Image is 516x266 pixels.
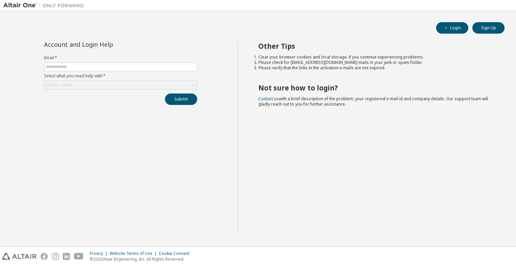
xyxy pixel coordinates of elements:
div: Click to select [44,81,197,89]
img: altair_logo.svg [2,253,37,260]
div: Website Terms of Use [110,251,159,256]
div: Account and Login Help [44,42,167,47]
button: Submit [165,93,197,105]
img: linkedin.svg [63,253,70,260]
a: Contact us [258,96,279,102]
li: Please check for [EMAIL_ADDRESS][DOMAIN_NAME] mails in your junk or spam folder. [258,60,493,65]
img: facebook.svg [41,253,48,260]
img: instagram.svg [52,253,59,260]
button: Sign Up [472,22,505,34]
div: Cookie Consent [159,251,193,256]
div: Privacy [90,251,110,256]
span: with a brief description of the problem, your registered e-mail id and company details. Our suppo... [258,96,488,107]
div: Click to select [46,82,72,88]
img: Altair One [3,2,87,9]
h2: Not sure how to login? [258,83,493,92]
label: Email [44,55,197,61]
h2: Other Tips [258,42,493,50]
label: Select what you need help with [44,73,197,79]
p: © 2025 Altair Engineering, Inc. All Rights Reserved. [90,256,193,262]
li: Please verify that the links in the activation e-mails are not expired. [258,65,493,71]
button: Login [436,22,468,34]
li: Clear your browser cookies and local storage, if you continue experiencing problems. [258,54,493,60]
img: youtube.svg [74,253,84,260]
